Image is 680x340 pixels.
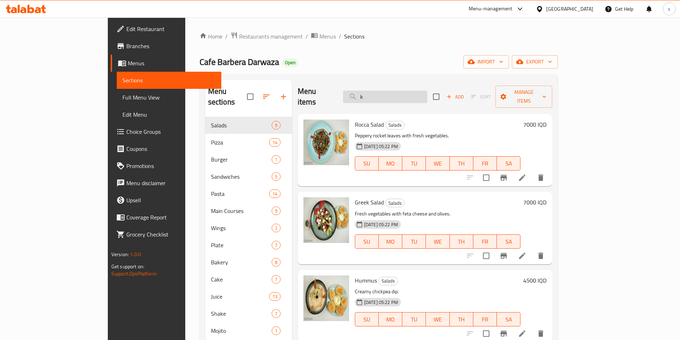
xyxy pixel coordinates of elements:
span: FR [476,158,494,169]
div: Salads [385,199,405,207]
img: Hummus [303,275,349,321]
div: items [272,326,281,335]
span: Salads [386,199,404,207]
span: Promotions [126,162,216,170]
li: / [339,32,341,41]
span: WE [429,237,447,247]
div: items [272,121,281,130]
span: 7 [272,242,280,249]
div: items [272,172,281,181]
span: Shake [211,309,272,318]
span: Branches [126,42,216,50]
span: 5 [272,173,280,180]
input: search [343,91,427,103]
span: TH [453,314,470,325]
span: Sections [344,32,364,41]
a: Edit menu item [518,173,527,182]
span: WE [429,158,447,169]
a: Coverage Report [111,209,221,226]
span: Burger [211,155,272,164]
button: WE [426,234,449,249]
div: Cake7 [205,271,292,288]
div: Pasta14 [205,185,292,202]
span: Juice [211,292,269,301]
button: MO [379,312,402,326]
p: Creamy chickpea dip. [355,287,520,296]
span: WE [429,314,447,325]
span: 13 [270,293,280,300]
span: Edit Menu [122,110,216,119]
a: Full Menu View [117,89,221,106]
span: 9 [272,208,280,214]
p: Peppery rocket leaves with fresh vegetables. [355,131,520,140]
button: Branch-specific-item [495,247,512,264]
div: Open [282,59,298,67]
span: Menus [319,32,336,41]
button: SA [497,156,520,171]
h2: Menu items [298,86,334,107]
button: WE [426,312,449,326]
span: 8 [272,259,280,266]
a: Support.OpsPlatform [111,269,157,278]
div: Wings2 [205,219,292,237]
div: items [272,309,281,318]
span: SA [500,158,518,169]
button: FR [473,312,497,326]
span: Manage items [501,88,546,106]
span: Menus [128,59,216,67]
span: export [518,57,552,66]
button: Add [444,91,467,102]
span: TH [453,237,470,247]
span: SA [500,314,518,325]
button: SA [497,312,520,326]
a: Grocery Checklist [111,226,221,243]
span: Sort sections [258,88,275,105]
a: Sections [117,72,221,89]
span: Restaurants management [239,32,303,41]
span: import [469,57,503,66]
span: Salads [211,121,272,130]
button: TU [402,312,426,326]
div: Mojito1 [205,322,292,339]
span: FR [476,237,494,247]
div: Plate7 [205,237,292,254]
button: MO [379,234,402,249]
span: Edit Restaurant [126,25,216,33]
span: Select all sections [243,89,258,104]
nav: breadcrumb [200,32,558,41]
span: 7 [272,310,280,317]
div: Bakery8 [205,254,292,271]
div: Juice13 [205,288,292,305]
div: Main Courses9 [205,202,292,219]
a: Menus [311,32,336,41]
span: Choice Groups [126,127,216,136]
span: Pasta [211,189,269,198]
li: / [306,32,308,41]
p: Fresh vegetables with feta cheese and olives. [355,209,520,218]
button: import [463,55,509,68]
a: Edit menu item [518,329,527,338]
button: FR [473,234,497,249]
a: Edit Restaurant [111,20,221,37]
div: Shake7 [205,305,292,322]
div: Main Courses [211,207,272,215]
button: Branch-specific-item [495,169,512,186]
a: Edit menu item [518,252,527,260]
a: Menus [111,55,221,72]
span: Rocca Salad [355,119,384,130]
a: Branches [111,37,221,55]
span: Sandwiches [211,172,272,181]
button: FR [473,156,497,171]
span: Pizza [211,138,269,147]
div: Salads9 [205,117,292,134]
span: Plate [211,241,272,249]
h2: Menu sections [208,86,247,107]
span: 14 [270,139,280,146]
span: TH [453,158,470,169]
div: Wings [211,224,272,232]
div: items [272,224,281,232]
